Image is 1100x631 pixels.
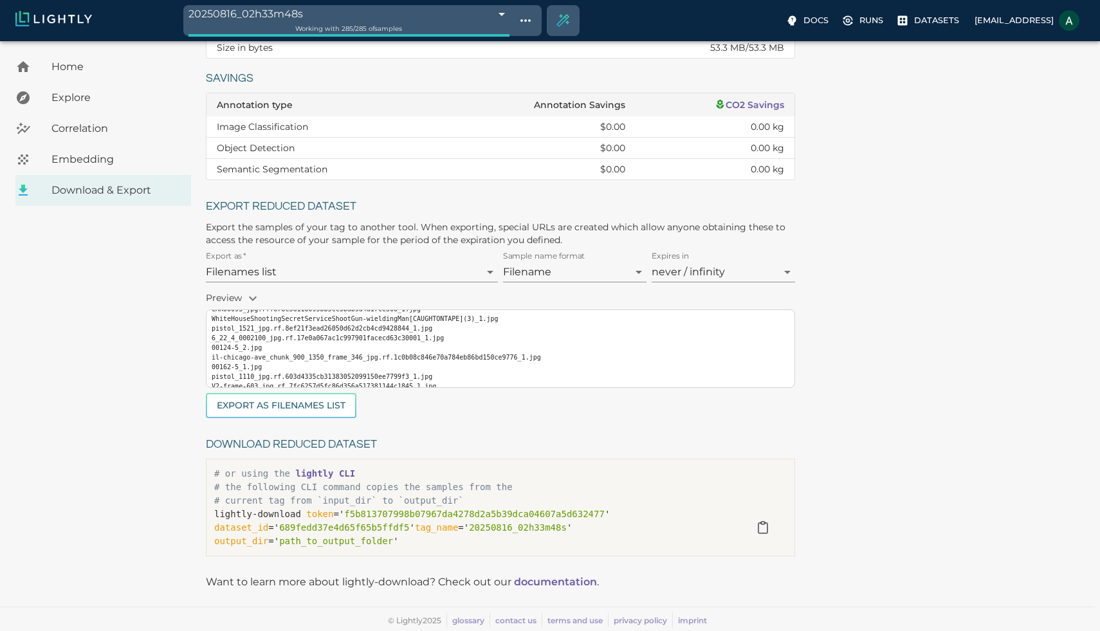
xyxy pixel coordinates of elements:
[803,14,829,26] p: Docs
[206,435,795,455] h6: Download reduced dataset
[188,5,509,23] div: 20250816_02h33m48s
[206,138,438,159] td: Object Detection
[206,116,438,138] td: Image Classification
[51,59,181,75] span: Home
[438,159,636,180] td: $0.00
[495,616,536,625] a: contact us
[388,616,441,625] span: © Lightly 2025
[452,616,484,625] a: glossary
[636,159,794,180] td: 0.00 kg
[214,536,268,546] span: output_dir
[438,93,636,116] th: Annotation Savings
[515,10,536,32] button: Show tag tree
[438,138,636,159] td: $0.00
[652,262,795,282] div: never / infinity
[206,221,795,246] p: Export the samples of your tag to another tool. When exporting, special URLs are created which al...
[279,536,393,546] span: path_to_output_folder
[206,393,356,418] button: Export as Filenames list
[480,37,794,59] td: 53.3 MB / 53.3 MB
[469,522,567,533] span: 20250816_02h33m48s
[715,99,784,111] a: CO2 Savings
[206,69,795,89] h6: Savings
[969,6,1085,35] label: [EMAIL_ADDRESS]Aryan Behmardi
[614,616,667,625] a: privacy policy
[750,515,776,540] button: Copy to clipboard
[206,93,794,179] table: dataset tag savings
[279,522,409,533] span: 689fedd37e4d65f65b5ffdf5
[15,51,191,206] nav: explore, analyze, sample, metadata, embedding, correlations label, download your dataset
[206,93,438,116] th: Annotation type
[206,251,246,262] label: Export as
[15,175,191,206] a: Download & Export
[678,616,707,625] a: imprint
[652,251,690,262] label: Expires in
[206,197,795,217] h6: Export reduced dataset
[206,37,480,59] th: Size in bytes
[975,14,1054,26] p: [EMAIL_ADDRESS]
[636,138,794,159] td: 0.00 kg
[15,51,191,82] a: Home
[344,509,605,519] span: f5b813707998b07967da4278d2a5b39dca04607a5d632477
[914,14,959,26] p: Datasets
[438,116,636,138] td: $0.00
[636,116,794,138] td: 0.00 kg
[547,5,578,36] div: Create selection
[212,295,789,391] pre: 00472-9_1.jpg CAR00095_jpg.rf.678c5d118095bb5cc3bab9d4a17ce306_1.jpg WhiteHouseShootingSecretServ...
[214,468,355,479] span: # or using the
[306,509,333,519] span: token
[859,14,883,26] p: Runs
[51,152,181,167] span: Embedding
[295,24,402,33] span: Working with 285 / 285 of samples
[51,121,181,136] span: Correlation
[214,522,268,533] span: dataset_id
[15,113,191,144] a: Correlation
[839,10,888,31] label: Runs
[214,508,739,548] p: lightly-download =' ' =' ' =' ' =' '
[15,144,191,175] a: Embedding
[894,10,964,31] label: Datasets
[15,11,92,26] img: Lightly
[206,288,795,309] p: Preview
[503,262,646,282] div: Filename
[51,90,181,105] span: Explore
[214,482,513,506] span: # the following CLI command copies the samples from the # current tag from `input_dir` to `output...
[295,468,355,479] a: lightly CLI
[783,10,834,31] label: Docs
[503,251,585,262] label: Sample name format
[15,82,191,113] a: Explore
[206,159,438,180] td: Semantic Segmentation
[1059,10,1079,31] img: Aryan Behmardi
[547,616,603,625] a: terms and use
[514,576,597,588] a: documentation
[415,522,458,533] span: tag_name
[206,574,599,590] p: Want to learn more about lightly-download? Check out our .
[51,183,181,198] span: Download & Export
[206,262,498,282] div: Filenames list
